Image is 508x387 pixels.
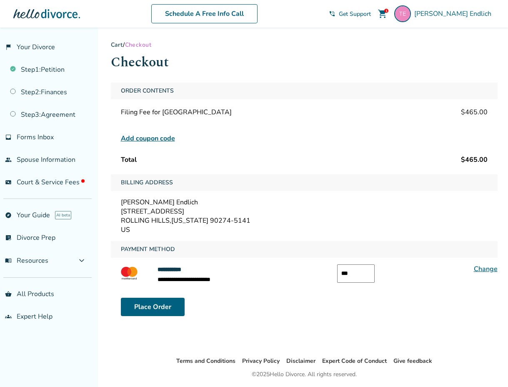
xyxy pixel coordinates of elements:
a: Privacy Policy [242,357,280,365]
span: people [5,156,12,163]
span: Get Support [339,10,371,18]
div: 1 [384,9,388,13]
span: Forms Inbox [17,133,54,142]
span: menu_book [5,257,12,264]
div: US [121,225,488,234]
a: Cart [111,41,123,49]
span: phone_in_talk [329,10,335,17]
span: groups [5,313,12,320]
span: Resources [5,256,48,265]
span: Court & Service Fees [17,178,85,187]
a: Expert Code of Conduct [322,357,387,365]
li: Give feedback [393,356,432,366]
li: Disclaimer [286,356,315,366]
a: Change [474,264,498,274]
span: AI beta [55,211,71,219]
span: expand_more [77,256,87,266]
div: [STREET_ADDRESS] [121,207,488,216]
button: Place Order [121,298,185,316]
span: $465.00 [461,155,488,164]
span: Total [121,155,137,164]
a: phone_in_talkGet Support [329,10,371,18]
span: Billing Address [118,174,176,191]
a: Schedule A Free Info Call [151,4,258,23]
h1: Checkout [111,52,498,73]
span: [PERSON_NAME] Endlich [414,9,495,18]
span: universal_currency_alt [5,179,12,186]
iframe: Chat Widget [466,347,508,387]
img: todd.endlich@gmail.com [394,5,411,22]
div: [PERSON_NAME] Endlich [121,198,488,207]
span: shopping_basket [5,291,12,297]
span: explore [5,212,12,219]
span: $465.00 [461,108,488,117]
div: / [111,41,498,49]
span: shopping_cart [378,9,388,19]
a: Terms and Conditions [176,357,235,365]
span: inbox [5,134,12,141]
span: flag_2 [5,44,12,50]
div: © 2025 Hello Divorce. All rights reserved. [252,369,357,379]
span: Filing Fee for [GEOGRAPHIC_DATA] [121,108,232,117]
span: Add coupon code [121,133,175,143]
span: Order Contents [118,83,177,99]
div: ROLLING HILLS , [US_STATE] 90274-5141 [121,216,488,225]
img: MASTERCARD [111,264,148,282]
span: Checkout [125,41,151,49]
span: list_alt_check [5,234,12,241]
span: Payment Method [118,241,178,258]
